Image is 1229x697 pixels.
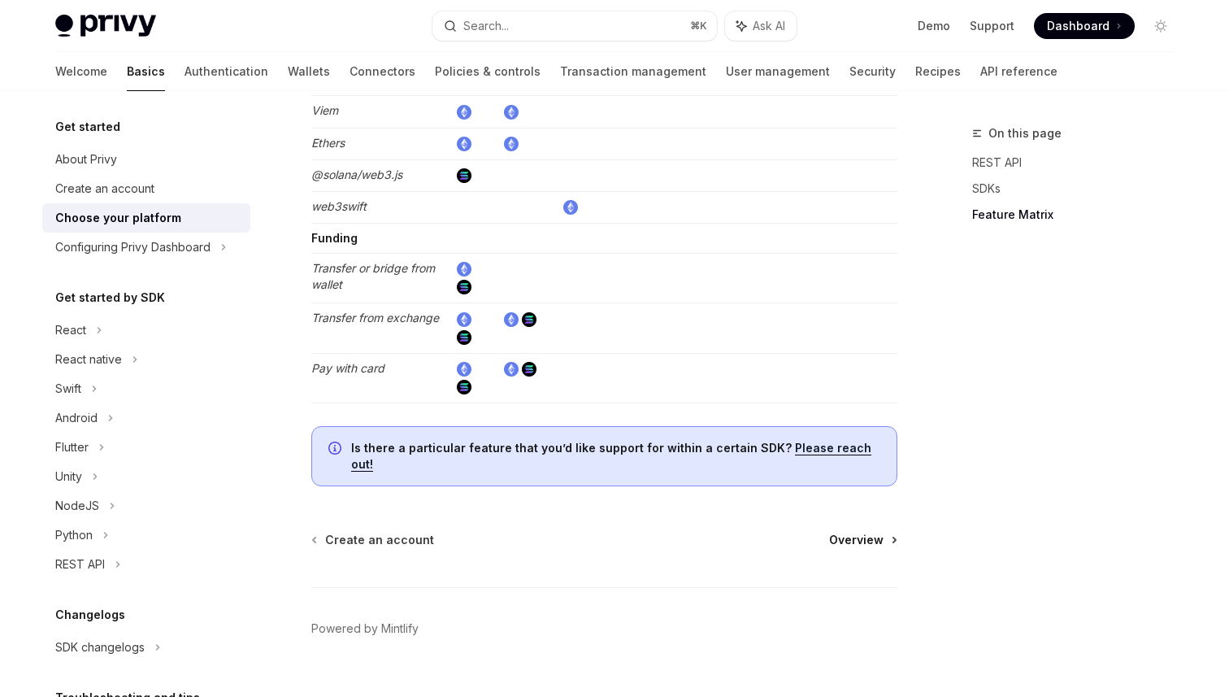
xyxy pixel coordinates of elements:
[432,11,717,41] button: Search...⌘K
[829,532,884,548] span: Overview
[311,199,367,213] em: web3swift
[55,555,105,574] div: REST API
[55,320,86,340] div: React
[972,202,1187,228] a: Feature Matrix
[1148,13,1174,39] button: Toggle dark mode
[457,262,471,277] img: ethereum.png
[915,52,961,91] a: Recipes
[457,280,471,294] img: solana.png
[563,200,578,215] img: ethereum.png
[463,16,509,36] div: Search...
[127,52,165,91] a: Basics
[457,330,471,345] img: solana.png
[457,137,471,151] img: ethereum.png
[1047,18,1110,34] span: Dashboard
[457,168,471,183] img: solana.png
[55,350,122,369] div: React native
[457,362,471,377] img: ethereum.png
[1034,13,1135,39] a: Dashboard
[690,20,707,33] span: ⌘ K
[42,145,250,174] a: About Privy
[560,52,706,91] a: Transaction management
[522,312,536,327] img: solana.png
[351,441,871,472] a: Please reach out!
[328,442,345,458] svg: Info
[918,18,950,34] a: Demo
[522,362,536,377] img: solana.png
[55,379,81,399] div: Swift
[457,380,471,394] img: solana.png
[55,496,99,516] div: NodeJS
[311,361,384,375] em: Pay with card
[42,203,250,233] a: Choose your platform
[311,103,338,117] em: Viem
[829,532,896,548] a: Overview
[311,168,402,181] em: @solana/web3.js
[42,174,250,203] a: Create an account
[311,261,435,291] em: Transfer or bridge from wallet
[753,18,785,34] span: Ask AI
[325,532,434,548] span: Create an account
[313,532,434,548] a: Create an account
[311,621,419,637] a: Powered by Mintlify
[311,311,439,325] em: Transfer from exchange
[457,312,471,327] img: ethereum.png
[435,52,541,91] a: Policies & controls
[972,150,1187,176] a: REST API
[55,15,156,37] img: light logo
[55,208,181,228] div: Choose your platform
[725,11,797,41] button: Ask AI
[55,150,117,169] div: About Privy
[849,52,896,91] a: Security
[185,52,268,91] a: Authentication
[970,18,1014,34] a: Support
[55,179,154,198] div: Create an account
[726,52,830,91] a: User management
[55,438,89,457] div: Flutter
[972,176,1187,202] a: SDKs
[350,52,415,91] a: Connectors
[504,137,519,151] img: ethereum.png
[55,467,82,486] div: Unity
[55,52,107,91] a: Welcome
[988,124,1062,143] span: On this page
[311,231,358,245] strong: Funding
[457,105,471,120] img: ethereum.png
[55,605,125,625] h5: Changelogs
[55,237,211,257] div: Configuring Privy Dashboard
[55,288,165,307] h5: Get started by SDK
[980,52,1057,91] a: API reference
[311,136,345,150] em: Ethers
[55,525,93,545] div: Python
[288,52,330,91] a: Wallets
[55,638,145,657] div: SDK changelogs
[55,117,120,137] h5: Get started
[55,408,98,428] div: Android
[504,312,519,327] img: ethereum.png
[504,362,519,377] img: ethereum.png
[504,105,519,120] img: ethereum.png
[351,441,792,455] strong: Is there a particular feature that you’d like support for within a certain SDK?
